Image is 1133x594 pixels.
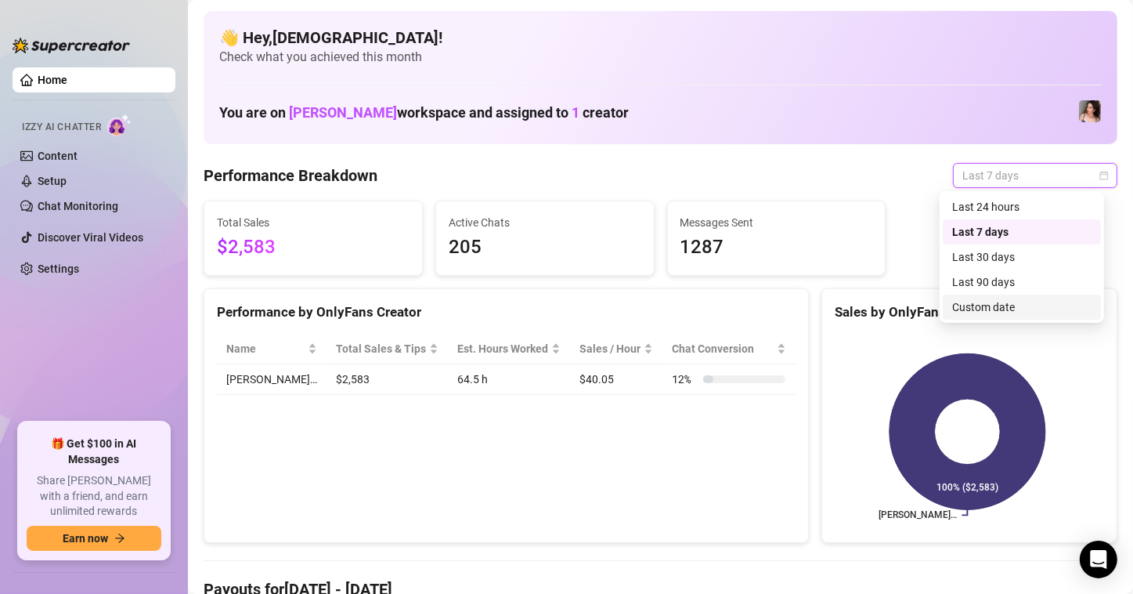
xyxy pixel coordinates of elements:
[204,165,377,187] h4: Performance Breakdown
[680,233,873,263] span: 1287
[1079,100,1101,122] img: Lauren
[943,270,1101,295] div: Last 90 days
[38,200,118,212] a: Chat Monitoring
[27,526,161,551] button: Earn nowarrow-right
[952,273,1092,291] div: Last 90 days
[226,340,305,357] span: Name
[952,248,1092,266] div: Last 30 days
[457,340,548,357] div: Est. Hours Worked
[672,371,697,388] span: 12 %
[962,164,1108,187] span: Last 7 days
[952,299,1092,316] div: Custom date
[38,150,78,162] a: Content
[449,233,641,263] span: 205
[579,340,640,357] span: Sales / Hour
[943,295,1101,320] div: Custom date
[13,38,130,53] img: logo-BBDzfeDw.svg
[1099,171,1109,180] span: calendar
[27,473,161,520] span: Share [PERSON_NAME] with a friend, and earn unlimited rewards
[448,364,570,395] td: 64.5 h
[38,74,67,86] a: Home
[219,49,1102,66] span: Check what you achieved this month
[217,233,410,263] span: $2,583
[570,334,662,364] th: Sales / Hour
[327,364,448,395] td: $2,583
[217,364,327,395] td: [PERSON_NAME]…
[289,104,397,121] span: [PERSON_NAME]
[943,219,1101,244] div: Last 7 days
[63,532,108,545] span: Earn now
[27,436,161,467] span: 🎁 Get $100 in AI Messages
[38,231,143,244] a: Discover Viral Videos
[570,364,662,395] td: $40.05
[219,104,629,121] h1: You are on workspace and assigned to creator
[943,244,1101,270] div: Last 30 days
[114,533,125,544] span: arrow-right
[327,334,448,364] th: Total Sales & Tips
[217,214,410,231] span: Total Sales
[879,510,957,521] text: [PERSON_NAME]…
[219,27,1102,49] h4: 👋 Hey, [DEMOGRAPHIC_DATA] !
[952,198,1092,216] div: Last 24 hours
[38,175,67,187] a: Setup
[217,334,327,364] th: Name
[572,104,579,121] span: 1
[952,223,1092,241] div: Last 7 days
[662,334,795,364] th: Chat Conversion
[943,194,1101,219] div: Last 24 hours
[22,120,101,135] span: Izzy AI Chatter
[449,214,641,231] span: Active Chats
[107,114,132,136] img: AI Chatter
[672,340,773,357] span: Chat Conversion
[835,302,1104,323] div: Sales by OnlyFans Creator
[336,340,426,357] span: Total Sales & Tips
[680,214,873,231] span: Messages Sent
[38,263,79,275] a: Settings
[1080,541,1117,578] div: Open Intercom Messenger
[217,302,796,323] div: Performance by OnlyFans Creator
